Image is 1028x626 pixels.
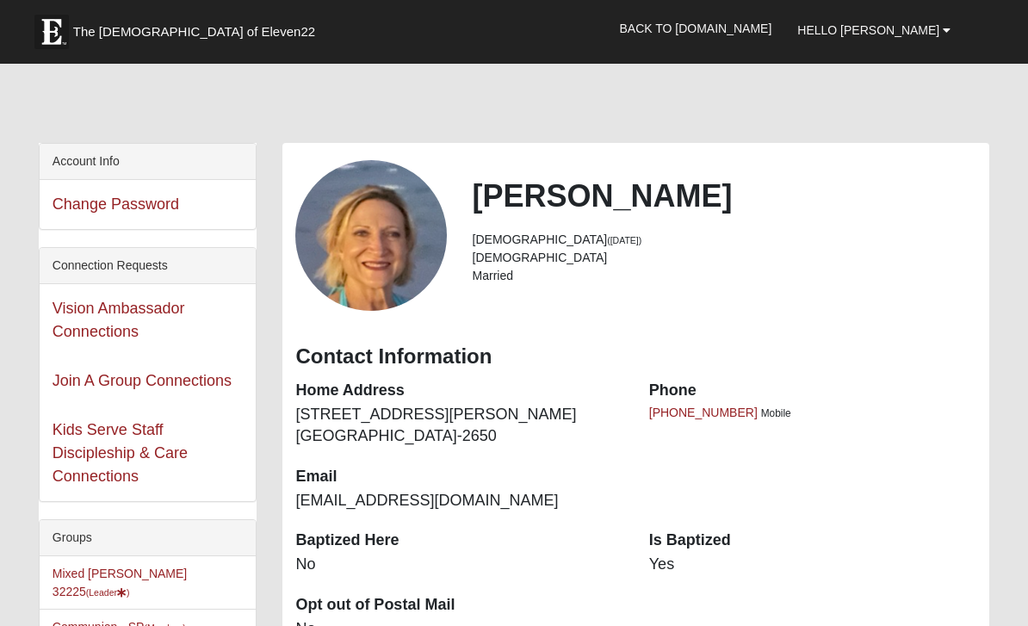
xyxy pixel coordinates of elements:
dd: No [295,554,622,576]
dt: Baptized Here [295,530,622,552]
li: [DEMOGRAPHIC_DATA] [473,249,977,267]
h3: Contact Information [295,344,976,369]
dd: [STREET_ADDRESS][PERSON_NAME] [GEOGRAPHIC_DATA]-2650 [295,404,622,448]
a: Change Password [53,195,179,213]
li: [DEMOGRAPHIC_DATA] [473,231,977,249]
a: Kids Serve Staff Discipleship & Care Connections [53,421,188,485]
dt: Opt out of Postal Mail [295,594,622,617]
a: Mixed [PERSON_NAME] 32225(Leader) [53,567,187,598]
a: Back to [DOMAIN_NAME] [606,7,784,50]
a: View Fullsize Photo [295,160,446,311]
a: Join A Group Connections [53,372,232,389]
dt: Phone [649,380,976,402]
dt: Email [295,466,622,488]
small: (Leader ) [86,587,130,598]
img: Eleven22 logo [34,15,69,49]
div: Groups [40,520,257,556]
a: [PHONE_NUMBER] [649,406,758,419]
dd: Yes [649,554,976,576]
dd: [EMAIL_ADDRESS][DOMAIN_NAME] [295,490,622,512]
a: The [DEMOGRAPHIC_DATA] of Eleven22 [26,6,370,49]
span: The [DEMOGRAPHIC_DATA] of Eleven22 [73,23,315,40]
a: Hello [PERSON_NAME] [784,9,963,52]
h2: [PERSON_NAME] [473,177,977,214]
small: ([DATE]) [607,235,641,245]
span: Mobile [761,407,791,419]
span: Hello [PERSON_NAME] [797,23,939,37]
li: Married [473,267,977,285]
div: Connection Requests [40,248,257,284]
dt: Home Address [295,380,622,402]
div: Account Info [40,144,257,180]
a: Vision Ambassador Connections [53,300,185,340]
dt: Is Baptized [649,530,976,552]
